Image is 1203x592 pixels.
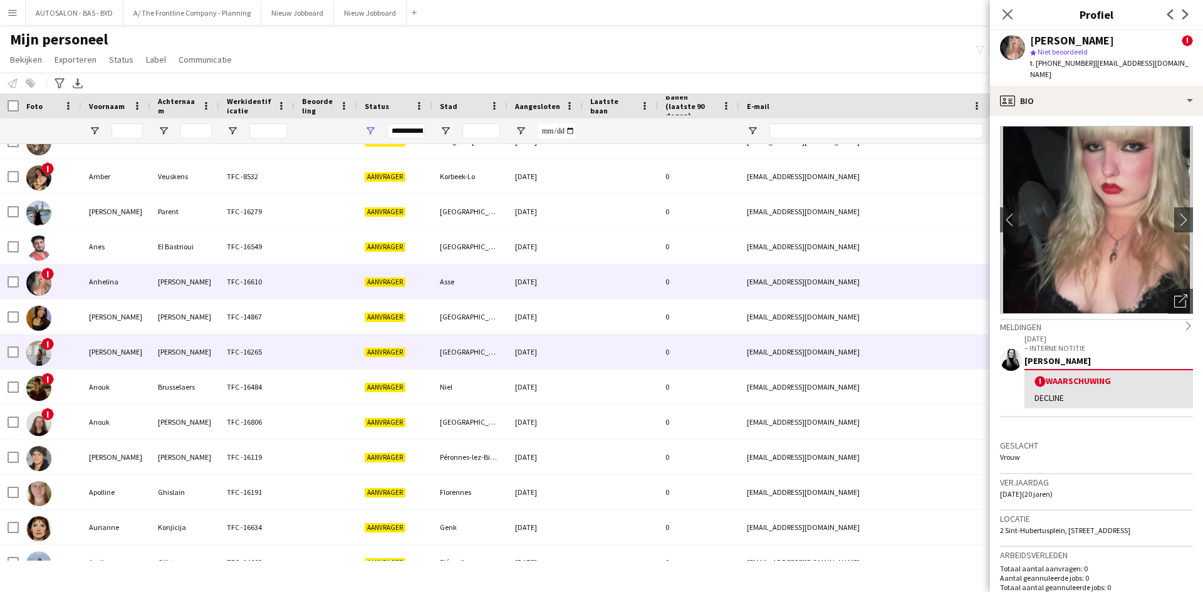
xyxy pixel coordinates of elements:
img: Antoine Terrana [26,446,51,471]
div: [PERSON_NAME] [81,335,150,369]
img: Annabelle De Ridder [26,341,51,366]
span: ! [41,408,54,420]
span: Aanvrager [365,488,405,497]
h3: Locatie [1000,513,1193,524]
div: [GEOGRAPHIC_DATA] [432,405,508,439]
div: [DATE] [508,335,583,369]
a: Status [104,51,138,68]
span: Exporteren [55,54,96,65]
span: Aanvrager [365,348,405,357]
div: 0 [658,229,739,264]
img: Axelle Gillot [26,551,51,576]
div: [EMAIL_ADDRESS][DOMAIN_NAME] [739,510,990,544]
img: Crew avatar of foto [1000,126,1193,314]
div: [EMAIL_ADDRESS][DOMAIN_NAME] [739,475,990,509]
button: Open Filtermenu [365,125,376,137]
app-action-btn: Geavanceerde filters [52,76,67,91]
p: [DATE] [1024,334,1193,343]
div: [EMAIL_ADDRESS][DOMAIN_NAME] [739,299,990,334]
span: Werkidentificatie [227,96,272,115]
div: DECLINE [1034,392,1183,403]
div: TFC -16484 [219,370,294,404]
span: Aanvrager [365,242,405,252]
div: [PERSON_NAME] [1024,355,1193,366]
div: [GEOGRAPHIC_DATA] [432,229,508,264]
div: [DATE] [508,475,583,509]
div: [PERSON_NAME] [150,405,219,439]
a: Bekijken [5,51,47,68]
span: Vrouw [1000,452,1020,462]
div: Anes [81,229,150,264]
div: Axelle [81,545,150,579]
div: [EMAIL_ADDRESS][DOMAIN_NAME] [739,335,990,369]
div: Bio [990,86,1203,116]
div: [PERSON_NAME] [150,299,219,334]
span: Aanvrager [365,523,405,532]
span: | [EMAIL_ADDRESS][DOMAIN_NAME] [1030,58,1189,79]
div: TFC -14668 [219,545,294,579]
div: [DATE] [508,370,583,404]
div: [DATE] [508,159,583,194]
h3: Geslacht [1000,440,1193,451]
div: [EMAIL_ADDRESS][DOMAIN_NAME] [739,264,990,299]
div: [EMAIL_ADDRESS][DOMAIN_NAME] [739,229,990,264]
span: Banen (laatste 90 dagen) [665,92,717,120]
div: [DATE] [508,229,583,264]
img: Anhelina Charviakova [26,271,51,296]
div: 0 [658,475,739,509]
button: Open Filtermenu [440,125,451,137]
button: Nieuw Jobboard [261,1,334,25]
span: Voornaam [89,101,125,111]
img: Apolline Ghislain [26,481,51,506]
span: E-mail [747,101,769,111]
div: Florennes [432,475,508,509]
div: [DATE] [508,405,583,439]
span: Aanvrager [365,558,405,568]
button: Open Filtermenu [747,125,758,137]
app-action-btn: Exporteer XLSX [70,76,85,91]
p: – INTERNE NOTITIE [1024,343,1193,353]
div: Parent [150,194,219,229]
button: AUTOSALON - BAS - BYD [26,1,123,25]
div: Amber [81,159,150,194]
span: [DATE] (20 jaren) [1000,489,1053,499]
div: [GEOGRAPHIC_DATA] [432,335,508,369]
span: Aangesloten [515,101,560,111]
img: Aurianne Konjicija [26,516,51,541]
div: [EMAIL_ADDRESS][DOMAIN_NAME] [739,370,990,404]
div: [GEOGRAPHIC_DATA] [432,299,508,334]
span: ! [41,267,54,280]
div: TFC -16119 [219,440,294,474]
div: 0 [658,440,739,474]
span: Laatste baan [590,96,635,115]
input: Aangesloten Filter Invoer [538,123,575,138]
div: TFC -16806 [219,405,294,439]
div: Veuskens [150,159,219,194]
div: TFC -16191 [219,475,294,509]
div: Foto's pop-up openen [1168,289,1193,314]
button: Nieuw Jobboard [334,1,407,25]
div: [DATE] [508,264,583,299]
div: Flémalle [432,545,508,579]
div: Anouk [81,405,150,439]
button: Open Filtermenu [515,125,526,137]
div: [PERSON_NAME] [150,335,219,369]
div: TFC -8532 [219,159,294,194]
button: Open Filtermenu [227,125,238,137]
div: [GEOGRAPHIC_DATA] [432,194,508,229]
img: Anes El Bastrioui [26,236,51,261]
div: 0 [658,159,739,194]
span: Stad [440,101,457,111]
a: Communicatie [174,51,237,68]
div: [PERSON_NAME] [81,440,150,474]
span: Achternaam [158,96,197,115]
div: El Bastrioui [150,229,219,264]
div: TFC -14867 [219,299,294,334]
div: [DATE] [508,440,583,474]
div: [DATE] [508,545,583,579]
div: Genk [432,510,508,544]
button: Open Filtermenu [158,125,169,137]
span: Bekijken [10,54,42,65]
div: 0 [658,370,739,404]
span: Aanvrager [365,418,405,427]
